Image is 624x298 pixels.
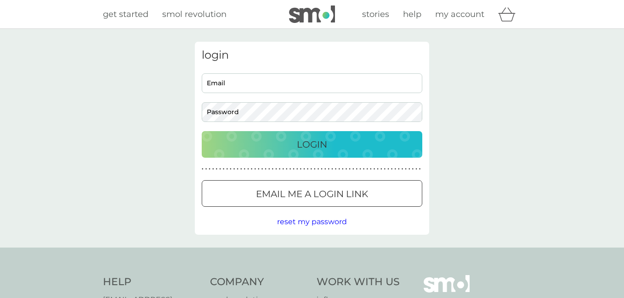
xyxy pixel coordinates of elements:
[247,167,249,171] p: ●
[362,8,389,21] a: stories
[268,167,270,171] p: ●
[219,167,221,171] p: ●
[258,167,260,171] p: ●
[384,167,386,171] p: ●
[380,167,382,171] p: ●
[394,167,396,171] p: ●
[202,167,204,171] p: ●
[103,8,148,21] a: get started
[374,167,375,171] p: ●
[363,167,365,171] p: ●
[415,167,417,171] p: ●
[307,167,309,171] p: ●
[205,167,207,171] p: ●
[377,167,379,171] p: ●
[233,167,235,171] p: ●
[226,167,228,171] p: ●
[244,167,246,171] p: ●
[272,167,274,171] p: ●
[265,167,267,171] p: ●
[356,167,358,171] p: ●
[419,167,421,171] p: ●
[209,167,210,171] p: ●
[216,167,218,171] p: ●
[289,6,335,23] img: smol
[300,167,302,171] p: ●
[338,167,340,171] p: ●
[324,167,326,171] p: ●
[289,167,291,171] p: ●
[202,49,422,62] h3: login
[498,5,521,23] div: basket
[202,180,422,207] button: Email me a login link
[408,167,410,171] p: ●
[359,167,361,171] p: ●
[321,167,323,171] p: ●
[318,167,319,171] p: ●
[162,8,227,21] a: smol revolution
[402,167,403,171] p: ●
[391,167,393,171] p: ●
[210,275,308,289] h4: Company
[277,216,347,228] button: reset my password
[286,167,288,171] p: ●
[277,217,347,226] span: reset my password
[293,167,295,171] p: ●
[275,167,277,171] p: ●
[261,167,263,171] p: ●
[162,9,227,19] span: smol revolution
[403,8,421,21] a: help
[303,167,305,171] p: ●
[370,167,372,171] p: ●
[349,167,351,171] p: ●
[202,131,422,158] button: Login
[256,187,368,201] p: Email me a login link
[297,137,327,152] p: Login
[346,167,347,171] p: ●
[317,275,400,289] h4: Work With Us
[296,167,298,171] p: ●
[254,167,256,171] p: ●
[352,167,354,171] p: ●
[387,167,389,171] p: ●
[362,9,389,19] span: stories
[335,167,337,171] p: ●
[314,167,316,171] p: ●
[405,167,407,171] p: ●
[331,167,333,171] p: ●
[342,167,344,171] p: ●
[103,9,148,19] span: get started
[435,8,484,21] a: my account
[230,167,232,171] p: ●
[237,167,238,171] p: ●
[251,167,253,171] p: ●
[240,167,242,171] p: ●
[282,167,284,171] p: ●
[403,9,421,19] span: help
[366,167,368,171] p: ●
[310,167,312,171] p: ●
[412,167,414,171] p: ●
[279,167,281,171] p: ●
[398,167,400,171] p: ●
[212,167,214,171] p: ●
[435,9,484,19] span: my account
[223,167,225,171] p: ●
[328,167,330,171] p: ●
[103,275,201,289] h4: Help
